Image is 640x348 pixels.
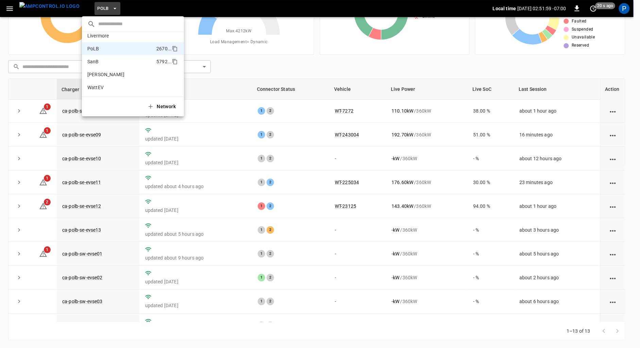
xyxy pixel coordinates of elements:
p: SanB [87,58,154,65]
p: PoLB [87,45,154,52]
p: [PERSON_NAME] [87,71,156,78]
p: Livermore [87,32,155,39]
p: WattEV [87,84,154,91]
div: copy [171,57,179,66]
button: Network [143,100,181,114]
div: copy [171,45,179,53]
